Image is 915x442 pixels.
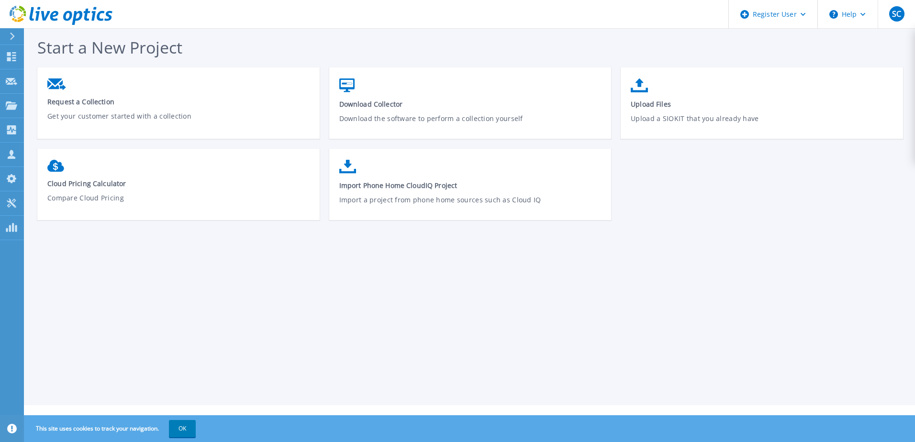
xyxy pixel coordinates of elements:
p: Compare Cloud Pricing [47,193,310,215]
p: Get your customer started with a collection [47,111,310,133]
span: Cloud Pricing Calculator [47,179,310,188]
a: Request a CollectionGet your customer started with a collection [37,74,320,140]
span: This site uses cookies to track your navigation. [26,420,196,437]
span: Start a New Project [37,36,182,58]
a: Download CollectorDownload the software to perform a collection yourself [329,74,612,142]
span: Import Phone Home CloudIQ Project [339,181,602,190]
span: SC [892,10,901,18]
p: Download the software to perform a collection yourself [339,113,602,135]
span: Upload Files [631,99,893,109]
p: Upload a SIOKIT that you already have [631,113,893,135]
p: Import a project from phone home sources such as Cloud IQ [339,195,602,217]
span: Request a Collection [47,97,310,106]
button: OK [169,420,196,437]
span: Download Collector [339,99,602,109]
a: Upload FilesUpload a SIOKIT that you already have [621,74,903,142]
a: Cloud Pricing CalculatorCompare Cloud Pricing [37,155,320,222]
